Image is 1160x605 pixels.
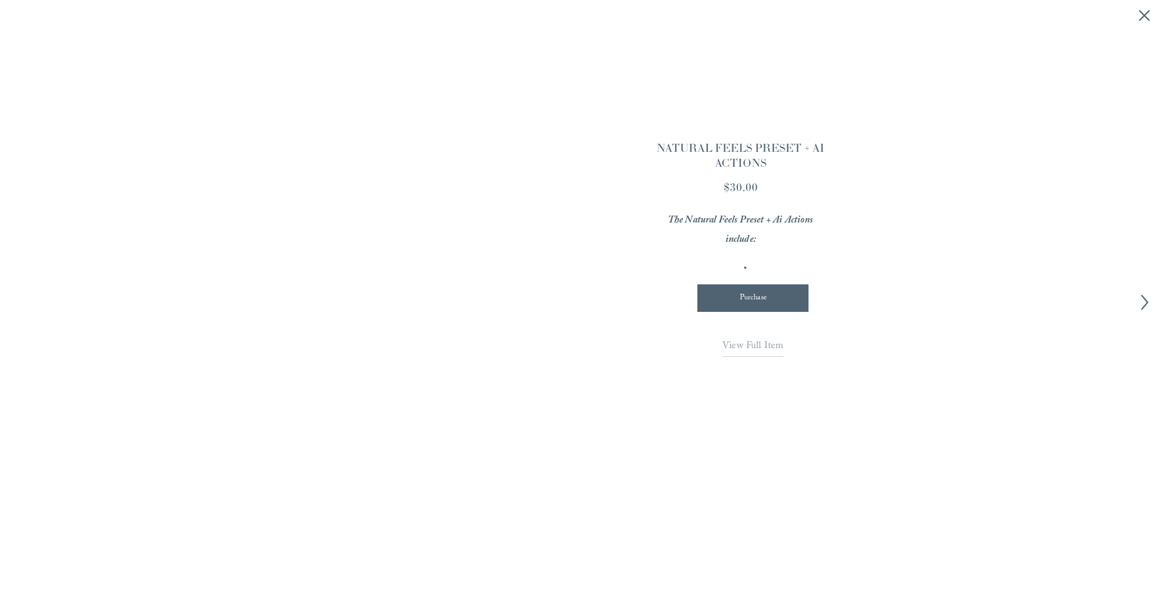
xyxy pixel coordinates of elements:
[722,338,784,355] span: View Full Item
[653,141,828,171] h3: NATURAL FEELS PRESET + AI ACTIONS
[1137,8,1153,24] button: Close quick view
[1137,295,1153,311] button: Next item
[708,292,799,304] div: Purchase
[668,212,815,249] em: The Natural Feels Preset + Ai Actions include:
[653,179,828,196] div: $30.00
[697,284,809,312] div: Purchase
[722,337,784,357] a: View Full Item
